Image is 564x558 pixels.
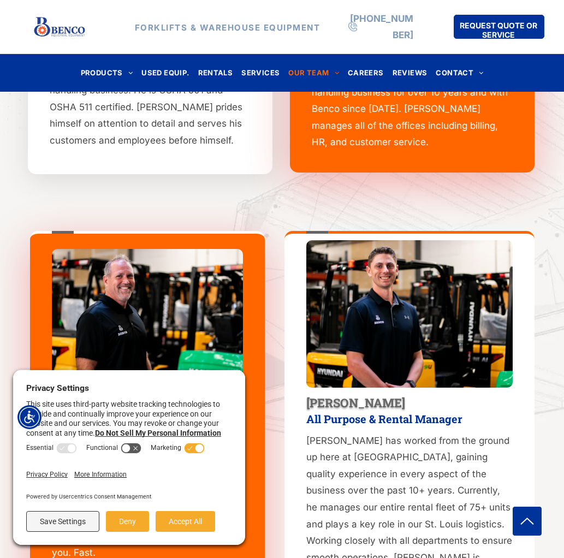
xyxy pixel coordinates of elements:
[454,15,544,39] a: REQUEST QUOTE OR SERVICE
[431,66,488,80] a: CONTACT
[284,66,343,80] a: OUR TEAM
[350,13,413,41] a: [PHONE_NUMBER]
[17,405,41,429] div: Accessibility Menu
[50,51,248,146] span: [PERSON_NAME] founded Benco in [DATE] after over 15 years in the warehouse material handling busi...
[455,15,543,45] span: REQUEST QUOTE OR SERVICE
[306,395,405,411] span: [PERSON_NAME]
[137,66,193,80] a: USED EQUIP.
[135,22,320,32] strong: FORKLIFTS & WAREHOUSE EQUIPMENT
[76,66,138,80] a: PRODUCTS
[343,66,388,80] a: CAREERS
[194,66,238,80] a: RENTALS
[388,66,432,80] a: REVIEWS
[237,66,284,80] a: SERVICES
[52,249,243,385] img: bencoindustrial
[306,240,513,388] img: bencoindustrial
[306,412,462,426] span: All Purpose & Rental Manager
